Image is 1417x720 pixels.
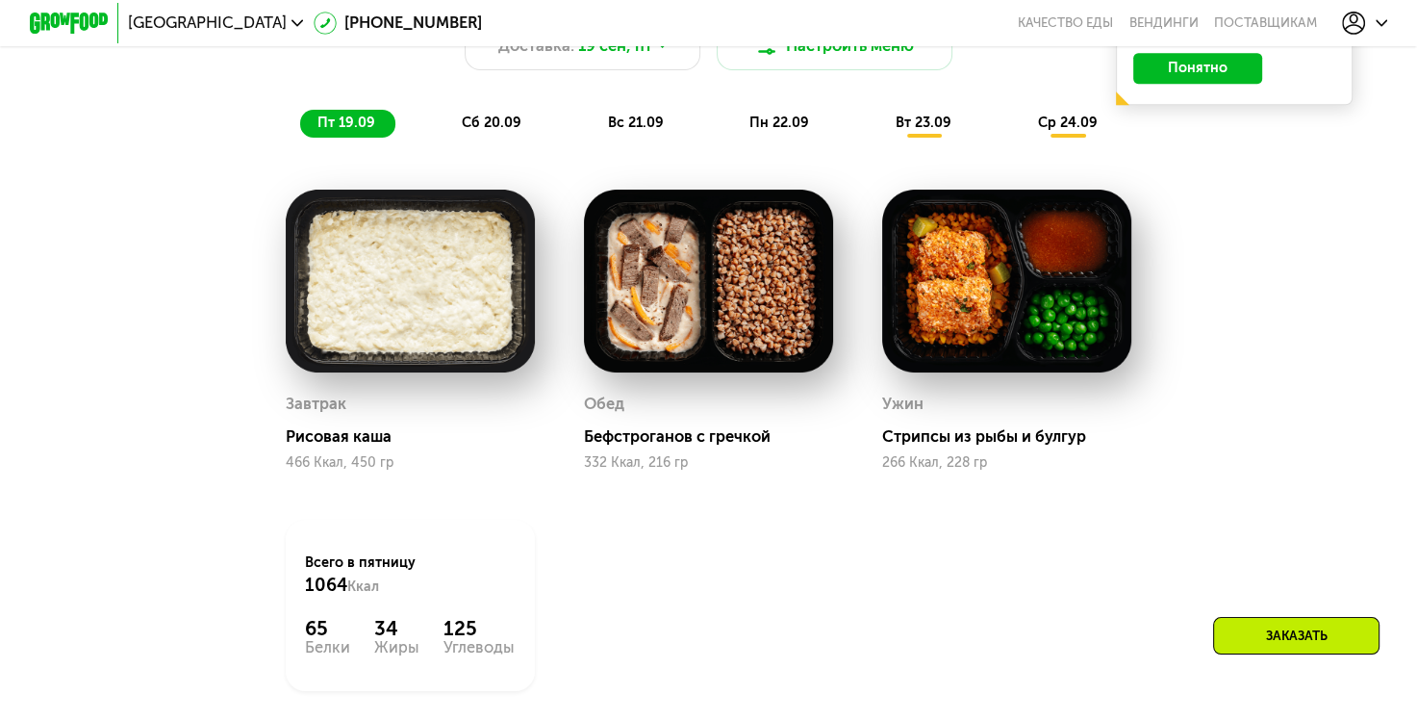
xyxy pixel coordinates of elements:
[882,427,1148,447] div: Стрипсы из рыбы и булгур
[1214,15,1317,31] div: поставщикам
[578,35,652,59] span: 19 сен, пт
[305,553,515,597] div: Всего в пятницу
[1213,617,1379,655] div: Заказать
[896,115,951,131] span: вт 23.09
[286,455,535,471] div: 466 Ккал, 450 гр
[608,115,664,131] span: вс 21.09
[443,617,515,641] div: 125
[305,617,350,641] div: 65
[1018,15,1113,31] a: Качество еды
[314,12,483,36] a: [PHONE_NUMBER]
[584,390,624,420] div: Обед
[1038,115,1098,131] span: ср 24.09
[305,575,347,596] span: 1064
[347,579,379,595] span: Ккал
[882,455,1131,471] div: 266 Ккал, 228 гр
[286,427,551,447] div: Рисовая каша
[1133,53,1262,85] button: Понятно
[1128,15,1198,31] a: Вендинги
[374,617,419,641] div: 34
[443,640,515,656] div: Углеводы
[286,390,346,420] div: Завтрак
[498,35,574,59] span: Доставка:
[374,640,419,656] div: Жиры
[717,23,953,70] button: Настроить меню
[305,640,350,656] div: Белки
[317,115,375,131] span: пт 19.09
[749,115,809,131] span: пн 22.09
[128,15,287,31] span: [GEOGRAPHIC_DATA]
[584,427,849,447] div: Бефстроганов с гречкой
[462,115,521,131] span: сб 20.09
[584,455,833,471] div: 332 Ккал, 216 гр
[882,390,924,420] div: Ужин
